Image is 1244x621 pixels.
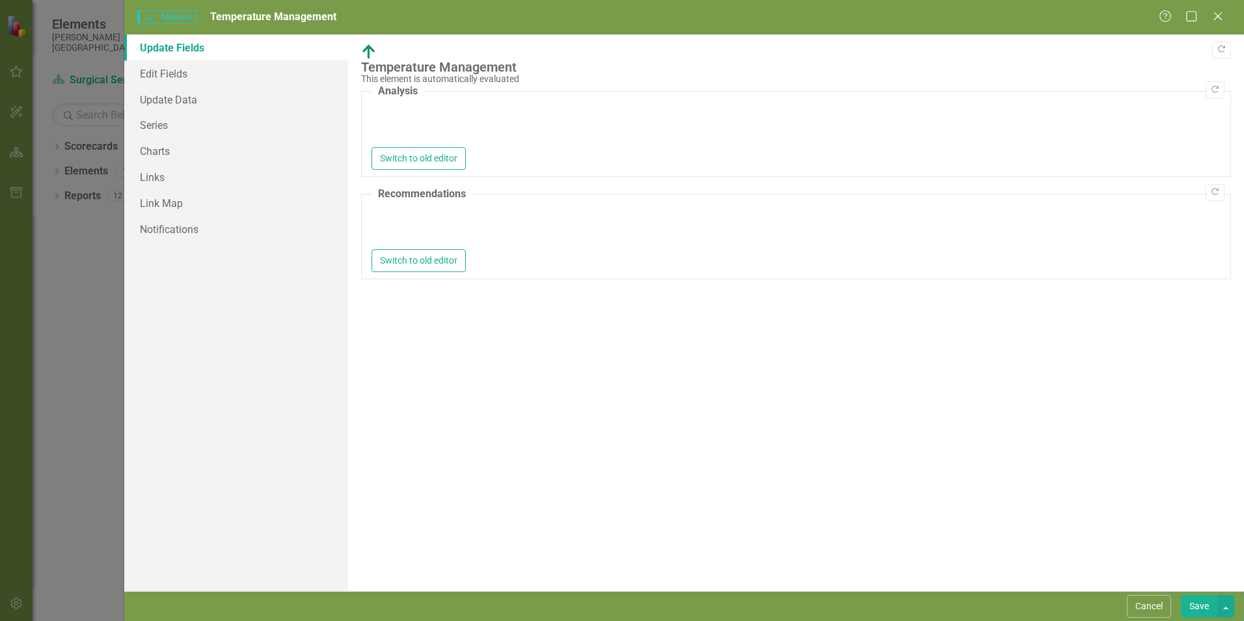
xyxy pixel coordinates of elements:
legend: Recommendations [372,187,472,202]
a: Notifications [124,216,348,242]
div: Temperature Management [361,60,1224,74]
span: Temperature Management [210,10,336,23]
button: Save [1181,595,1217,618]
a: Link Map [124,190,348,216]
a: Links [124,164,348,190]
img: Above Target [361,44,377,60]
legend: Analysis [372,84,424,99]
a: Update Fields [124,34,348,61]
button: Switch to old editor [372,147,466,170]
a: Charts [124,138,348,164]
span: Measure [137,10,196,23]
div: This element is automatically evaluated [361,74,1224,84]
a: Update Data [124,87,348,113]
button: Cancel [1127,595,1171,618]
button: Switch to old editor [372,249,466,272]
a: Series [124,112,348,138]
a: Edit Fields [124,61,348,87]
